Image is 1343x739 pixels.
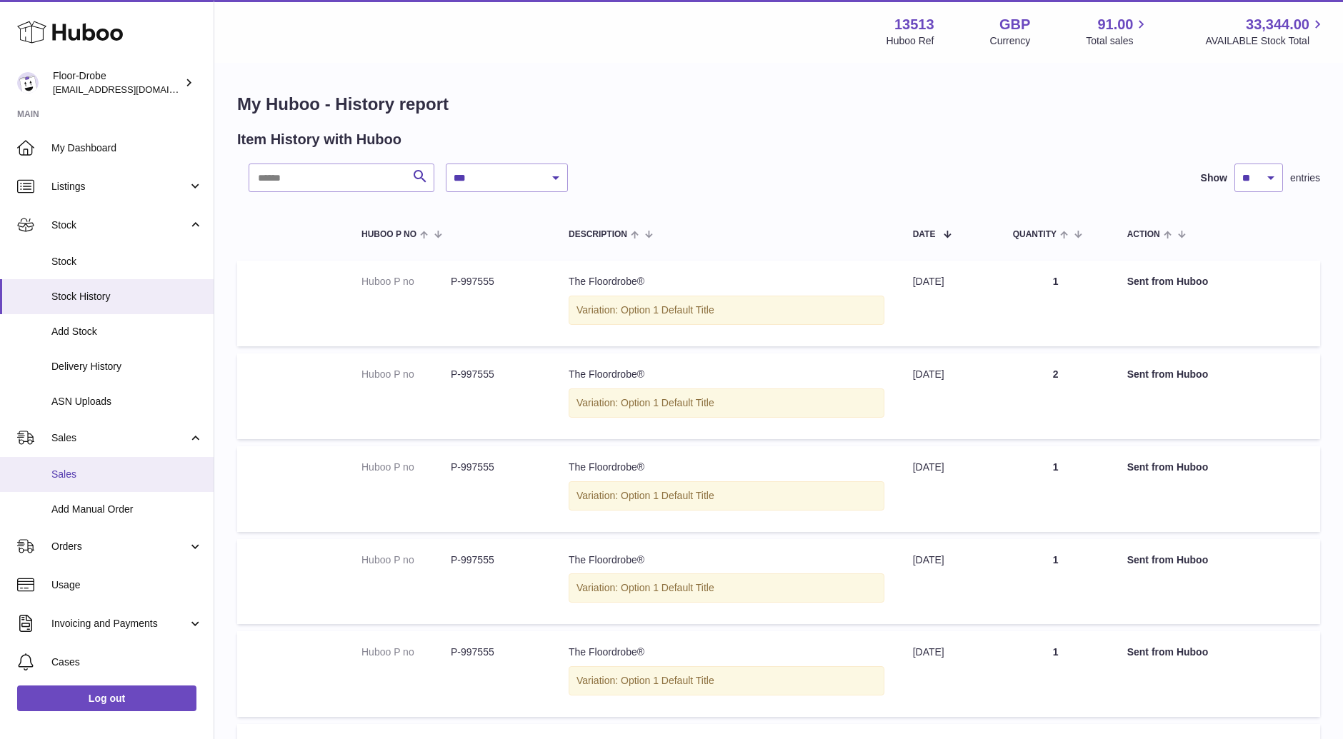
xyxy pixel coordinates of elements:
span: Total sales [1086,34,1149,48]
div: Floor-Drobe [53,69,181,96]
div: Huboo Ref [887,34,934,48]
strong: Sent from Huboo [1127,554,1209,565]
label: Show [1201,171,1227,185]
div: Variation: Option 1 Default Title [569,388,884,418]
span: ASN Uploads [51,395,203,408]
span: Action [1127,230,1160,239]
strong: GBP [999,15,1030,34]
strong: Sent from Huboo [1127,368,1209,380]
span: Add Stock [51,325,203,338]
img: jthurling@live.com [17,72,39,94]
span: Orders [51,540,188,553]
div: Variation: Option 1 Default Title [569,296,884,325]
span: Listings [51,180,188,193]
dd: P-997555 [451,461,540,474]
td: 1 [999,446,1113,532]
span: Stock [51,255,203,268]
span: [EMAIL_ADDRESS][DOMAIN_NAME] [53,84,210,95]
a: Log out [17,685,196,711]
td: 1 [999,631,1113,717]
td: The Floordrobe® [554,539,899,625]
span: Huboo P no [361,230,416,239]
dd: P-997555 [451,275,540,288]
dt: Huboo P no [361,275,451,288]
td: [DATE] [899,631,999,717]
span: My Dashboard [51,141,203,155]
span: AVAILABLE Stock Total [1205,34,1326,48]
strong: Sent from Huboo [1127,461,1209,473]
span: Cases [51,655,203,669]
td: 2 [999,353,1113,439]
h2: Item History with Huboo [237,130,401,149]
td: [DATE] [899,539,999,625]
dd: P-997555 [451,368,540,381]
dt: Huboo P no [361,553,451,567]
span: Sales [51,431,188,445]
div: Variation: Option 1 Default Title [569,573,884,603]
td: The Floordrobe® [554,446,899,532]
span: Stock [51,218,188,232]
span: Invoicing and Payments [51,617,188,630]
span: Usage [51,578,203,592]
dt: Huboo P no [361,461,451,474]
a: 33,344.00 AVAILABLE Stock Total [1205,15,1326,48]
a: 91.00 Total sales [1086,15,1149,48]
span: entries [1290,171,1320,185]
dd: P-997555 [451,645,540,659]
h1: My Huboo - History report [237,93,1320,116]
td: The Floordrobe® [554,261,899,346]
td: [DATE] [899,353,999,439]
span: Stock History [51,290,203,303]
dt: Huboo P no [361,645,451,659]
td: [DATE] [899,261,999,346]
td: [DATE] [899,446,999,532]
strong: Sent from Huboo [1127,646,1209,658]
span: 91.00 [1097,15,1133,34]
div: Variation: Option 1 Default Title [569,666,884,695]
td: 1 [999,539,1113,625]
span: 33,344.00 [1246,15,1309,34]
div: Variation: Option 1 Default Title [569,481,884,511]
dt: Huboo P no [361,368,451,381]
dd: P-997555 [451,553,540,567]
td: The Floordrobe® [554,631,899,717]
td: The Floordrobe® [554,353,899,439]
span: Description [569,230,627,239]
span: Sales [51,468,203,481]
strong: 13513 [894,15,934,34]
span: Date [913,230,936,239]
div: Currency [990,34,1031,48]
td: 1 [999,261,1113,346]
span: Delivery History [51,360,203,373]
span: Quantity [1013,230,1057,239]
span: Add Manual Order [51,503,203,516]
strong: Sent from Huboo [1127,276,1209,287]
